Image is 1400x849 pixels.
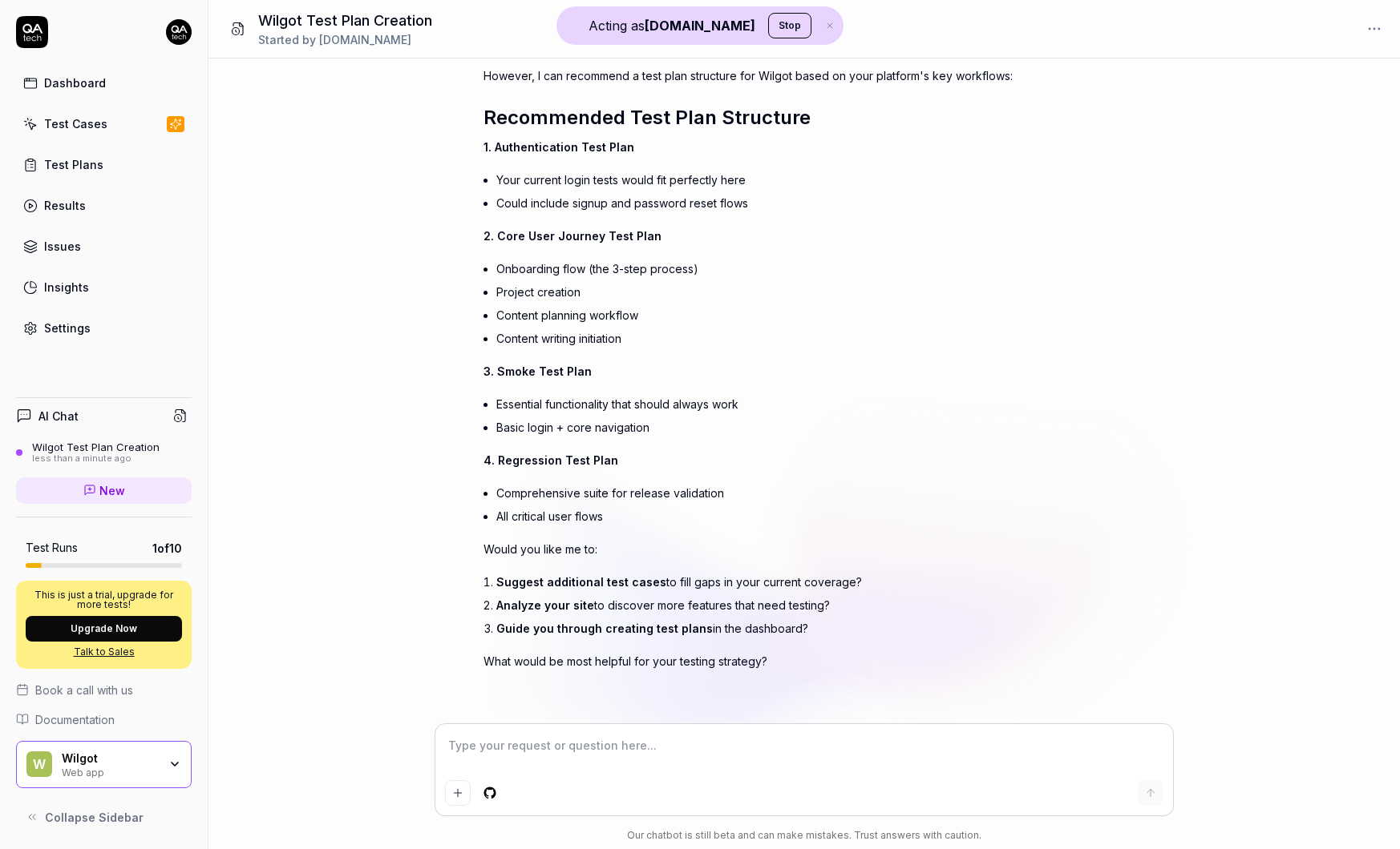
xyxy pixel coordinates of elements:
li: Comprehensive suite for release validation [496,481,1045,505]
p: Would you like me to: [484,541,1045,557]
div: Wilgot Test Plan Creation [32,441,160,453]
a: Test Plans [16,149,192,180]
div: Dashboard [44,74,106,91]
div: Web app [62,765,158,778]
div: Insights [44,279,89,296]
li: Could include signup and password reset flows [496,191,1045,215]
div: Wilgot [62,751,158,766]
button: Collapse Sidebar [16,801,192,833]
li: Basic login + core navigation [496,416,1045,439]
div: Test Plans [44,156,103,173]
span: Suggest additional test cases [496,575,666,589]
span: New [99,482,125,499]
p: This is just a trial, upgrade for more tests! [26,590,182,610]
a: Settings [16,312,192,344]
li: Content planning workflow [496,304,1045,327]
button: Upgrade Now [26,616,182,642]
div: Settings [44,320,91,336]
a: Dashboard [16,67,192,99]
a: Insights [16,272,192,303]
span: Guide you through creating test plans [496,622,713,635]
div: Issues [44,238,81,255]
p: However, I can recommend a test plan structure for Wilgot based on your platform's key workflows: [484,67,1045,84]
a: Documentation [16,711,192,728]
span: 1. Authentication Test Plan [484,140,634,154]
div: Started by [258,31,432,48]
span: Book a call with us [35,682,133,698]
a: Book a call with us [16,682,192,698]
li: to fill gaps in your current coverage? [496,570,1045,593]
span: 4. Regression Test Plan [484,453,618,467]
li: in the dashboard? [496,617,1045,640]
li: All critical user flows [496,505,1045,528]
a: Issues [16,231,192,262]
li: Essential functionality that should always work [496,392,1045,416]
span: Analyze your site [496,598,594,612]
div: Test Cases [44,115,107,132]
h1: Wilgot Test Plan Creation [258,10,432,31]
li: to discover more features that need testing? [496,593,1045,617]
button: Stop [768,13,811,38]
span: Collapse Sidebar [45,809,144,826]
a: Talk to Sales [26,645,182,659]
button: Add attachment [445,780,471,806]
span: 3. Smoke Test Plan [484,364,592,378]
h2: Recommended Test Plan Structure [484,103,1045,132]
img: 7ccf6c19-61ad-4a6c-8811-018b02a1b829.jpg [166,19,192,45]
span: Documentation [35,711,115,728]
button: WWilgotWeb app [16,741,192,789]
li: Project creation [496,280,1045,304]
p: What would be most helpful for your testing strategy? [484,653,1045,670]
a: Test Cases [16,108,192,139]
li: Your current login tests would fit perfectly here [496,168,1045,191]
a: Results [16,190,192,221]
span: 1 of 10 [152,540,182,557]
a: Wilgot Test Plan Creationless than a minute ago [16,441,192,465]
a: New [16,477,192,504]
li: Onboarding flow (the 3-step process) [496,257,1045,280]
div: Results [44,197,86,214]
div: Our chatbot is still beta and can make mistakes. Trust answers with caution. [435,828,1173,843]
span: W [26,751,52,777]
h5: Test Runs [26,541,78,555]
div: less than a minute ago [32,453,160,465]
span: 2. Core User Journey Test Plan [484,229,662,243]
span: [DOMAIN_NAME] [319,33,411,46]
h4: AI Chat [38,408,79,424]
li: Content writing initiation [496,327,1045,350]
